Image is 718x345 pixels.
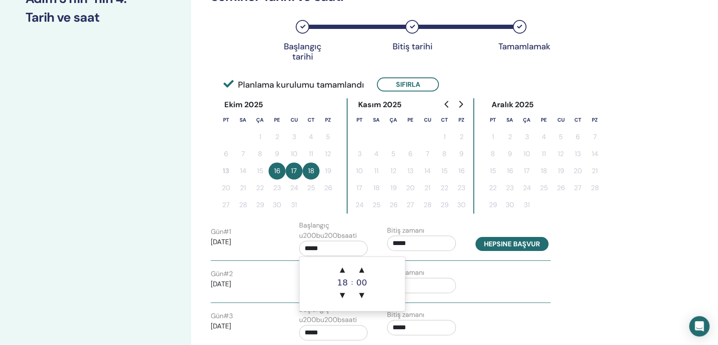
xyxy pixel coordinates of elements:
span: ▲ [334,261,351,278]
button: 31 [286,197,302,214]
div: 18 [334,278,351,287]
label: Bitiş zamanı [387,268,424,278]
label: Bitiş zamanı [387,225,424,236]
button: 14 [419,163,436,180]
div: Tamamlamak [498,41,541,51]
th: Pazartesi [484,111,501,128]
span: ▲ [353,261,370,278]
button: 12 [552,145,569,163]
button: Go to previous month [440,96,454,113]
button: 16 [501,163,518,180]
button: 10 [351,163,368,180]
button: 27 [402,197,419,214]
button: 15 [436,163,453,180]
th: Perşembe [402,111,419,128]
th: Çarşamba [252,111,269,128]
button: 11 [302,145,319,163]
div: Kasım 2025 [351,98,408,111]
button: 12 [319,145,336,163]
button: 18 [535,163,552,180]
button: 29 [436,197,453,214]
button: 4 [535,128,552,145]
h3: Tarih ve saat [25,10,166,25]
th: Cumartesi [569,111,586,128]
button: 9 [269,145,286,163]
button: 7 [235,145,252,163]
button: 17 [286,163,302,180]
button: 15 [252,163,269,180]
th: Pazartesi [218,111,235,128]
th: Cumartesi [302,111,319,128]
button: 21 [586,163,603,180]
button: 6 [218,145,235,163]
button: 19 [552,163,569,180]
span: ▼ [334,287,351,304]
button: 18 [302,163,319,180]
button: 30 [453,197,470,214]
button: Hepsine başvur [475,237,548,251]
button: 14 [235,163,252,180]
button: 28 [235,197,252,214]
button: 23 [269,180,286,197]
button: 1 [484,128,501,145]
button: 12 [385,163,402,180]
th: Çarşamba [518,111,535,128]
button: 17 [351,180,368,197]
th: Perşembe [535,111,552,128]
button: 16 [269,163,286,180]
button: 5 [385,145,402,163]
button: 26 [319,180,336,197]
button: 17 [518,163,535,180]
button: 7 [419,145,436,163]
button: 4 [302,128,319,145]
th: Cuma [286,111,302,128]
button: 5 [552,128,569,145]
button: 30 [269,197,286,214]
button: 11 [535,145,552,163]
label: Bitiş zamanı [387,310,424,320]
span: ▼ [353,287,370,304]
button: 13 [402,163,419,180]
button: 26 [552,180,569,197]
button: 31 [518,197,535,214]
button: 9 [501,145,518,163]
button: 15 [484,163,501,180]
button: 4 [368,145,385,163]
th: Pazar [453,111,470,128]
th: Pazar [319,111,336,128]
button: 19 [385,180,402,197]
div: Ekim 2025 [218,98,270,111]
button: 20 [402,180,419,197]
label: Gün # 2 [211,269,233,279]
button: 27 [569,180,586,197]
button: 11 [368,163,385,180]
button: 24 [351,197,368,214]
th: Salı [368,111,385,128]
th: Cuma [419,111,436,128]
div: : [351,261,353,304]
button: 13 [218,163,235,180]
th: Pazar [586,111,603,128]
button: 29 [252,197,269,214]
button: 5 [319,128,336,145]
button: 1 [252,128,269,145]
button: 2 [269,128,286,145]
div: Open Intercom Messenger [689,316,710,336]
button: 20 [569,163,586,180]
button: 2 [453,128,470,145]
button: 30 [501,197,518,214]
button: Go to next month [454,96,467,113]
button: 26 [385,197,402,214]
button: 28 [586,180,603,197]
th: Salı [501,111,518,128]
button: 25 [535,180,552,197]
button: 25 [368,197,385,214]
button: Sıfırla [377,77,439,91]
button: 14 [586,145,603,163]
button: 10 [518,145,535,163]
button: 20 [218,180,235,197]
button: 6 [402,145,419,163]
button: 18 [368,180,385,197]
p: [DATE] [211,237,280,247]
p: [DATE] [211,279,280,289]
